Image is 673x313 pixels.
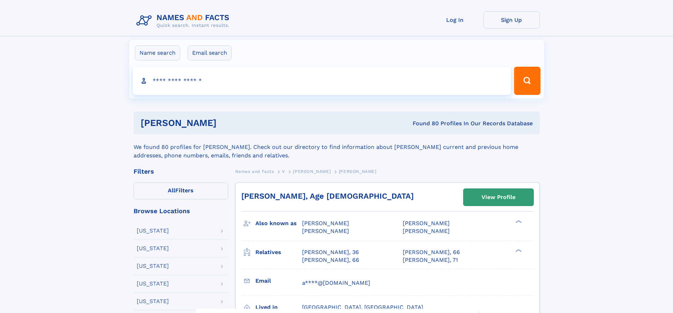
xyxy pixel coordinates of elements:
[514,219,522,224] div: ❯
[427,11,483,29] a: Log In
[302,248,359,256] a: [PERSON_NAME], 36
[464,189,533,206] a: View Profile
[302,228,349,234] span: [PERSON_NAME]
[403,220,450,227] span: [PERSON_NAME]
[293,167,331,176] a: [PERSON_NAME]
[282,167,285,176] a: V
[403,256,458,264] a: [PERSON_NAME], 71
[134,182,228,199] label: Filters
[133,67,511,95] input: search input
[137,281,169,287] div: [US_STATE]
[134,208,228,214] div: Browse Locations
[403,248,460,256] a: [PERSON_NAME], 66
[137,246,169,251] div: [US_STATE]
[134,134,540,160] div: We found 80 profiles for [PERSON_NAME]. Check out our directory to find information about [PERSON...
[293,169,331,174] span: [PERSON_NAME]
[482,189,515,205] div: View Profile
[514,67,540,95] button: Search Button
[339,169,377,174] span: [PERSON_NAME]
[302,304,423,311] span: [GEOGRAPHIC_DATA], [GEOGRAPHIC_DATA]
[514,248,522,253] div: ❯
[314,120,533,127] div: Found 80 Profiles In Our Records Database
[135,46,180,60] label: Name search
[302,220,349,227] span: [PERSON_NAME]
[255,246,302,258] h3: Relatives
[255,217,302,229] h3: Also known as
[235,167,274,176] a: Names and Facts
[302,256,359,264] a: [PERSON_NAME], 66
[137,299,169,304] div: [US_STATE]
[141,119,315,127] h1: [PERSON_NAME]
[134,168,228,175] div: Filters
[137,263,169,269] div: [US_STATE]
[134,11,235,30] img: Logo Names and Facts
[241,192,414,200] a: [PERSON_NAME], Age [DEMOGRAPHIC_DATA]
[255,275,302,287] h3: Email
[168,187,175,194] span: All
[137,228,169,234] div: [US_STATE]
[403,228,450,234] span: [PERSON_NAME]
[282,169,285,174] span: V
[188,46,232,60] label: Email search
[483,11,540,29] a: Sign Up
